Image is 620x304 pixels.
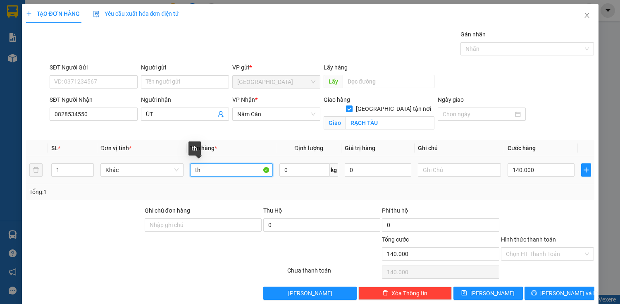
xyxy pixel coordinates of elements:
[501,236,556,243] label: Hình thức thanh toán
[438,96,464,103] label: Ngày giao
[581,163,591,177] button: plus
[540,289,598,298] span: [PERSON_NAME] và In
[50,63,138,72] div: SĐT Người Gửi
[575,4,599,27] button: Close
[29,187,240,196] div: Tổng: 1
[190,145,217,151] span: Tên hàng
[57,46,63,52] span: environment
[29,163,43,177] button: delete
[145,218,262,232] input: Ghi chú đơn hàng
[391,289,427,298] span: Xóa Thông tin
[263,287,357,300] button: [PERSON_NAME]
[93,10,179,17] span: Yêu cầu xuất hóa đơn điện tử
[584,12,590,19] span: close
[141,95,229,104] div: Người nhận
[288,289,332,298] span: [PERSON_NAME]
[461,290,467,297] span: save
[324,64,348,71] span: Lấy hàng
[508,145,536,151] span: Cước hàng
[188,141,201,156] div: th
[582,167,591,173] span: plus
[237,108,315,120] span: Năm Căn
[57,45,108,61] b: Đầu lộ Phú Mỹ, H Cái Nước
[343,75,434,88] input: Dọc đường
[324,75,343,88] span: Lấy
[141,63,229,72] div: Người gửi
[443,110,513,119] input: Ngày giao
[345,163,411,177] input: 0
[345,145,375,151] span: Giá trị hàng
[232,96,255,103] span: VP Nhận
[330,163,338,177] span: kg
[382,206,499,218] div: Phí thu hộ
[346,116,434,129] input: Giao tận nơi
[237,76,315,88] span: Sài Gòn
[4,35,57,62] li: VP [GEOGRAPHIC_DATA]
[382,236,409,243] span: Tổng cước
[353,104,434,113] span: [GEOGRAPHIC_DATA] tận nơi
[525,287,594,300] button: printer[PERSON_NAME] và In
[453,287,523,300] button: save[PERSON_NAME]
[4,4,120,20] li: [PERSON_NAME]
[358,287,452,300] button: deleteXóa Thông tin
[460,31,486,38] label: Gán nhãn
[263,207,282,214] span: Thu Hộ
[217,111,224,117] span: user-add
[415,140,504,156] th: Ghi chú
[26,11,32,17] span: plus
[324,96,350,103] span: Giao hàng
[382,290,388,297] span: delete
[232,63,320,72] div: VP gửi
[50,95,138,104] div: SĐT Người Nhận
[105,164,179,176] span: Khác
[470,289,515,298] span: [PERSON_NAME]
[26,10,80,17] span: TẠO ĐƠN HÀNG
[418,163,501,177] input: Ghi Chú
[531,290,537,297] span: printer
[145,207,190,214] label: Ghi chú đơn hàng
[51,145,58,151] span: SL
[286,266,382,280] div: Chưa thanh toán
[190,163,273,177] input: VD: Bàn, Ghế
[294,145,323,151] span: Định lượng
[324,116,346,129] span: Giao
[100,145,131,151] span: Đơn vị tính
[57,35,110,44] li: VP Cái Nước
[93,11,100,17] img: icon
